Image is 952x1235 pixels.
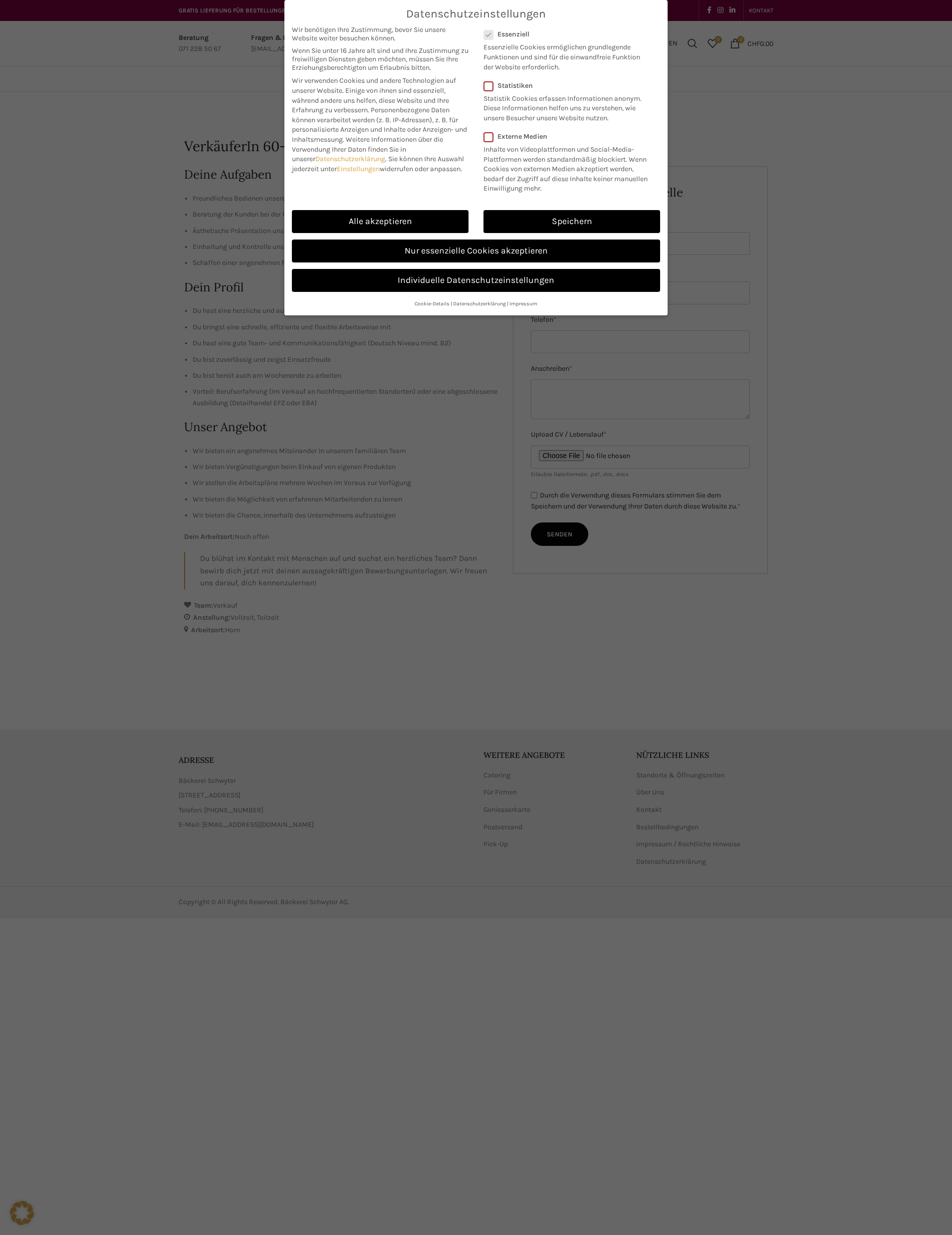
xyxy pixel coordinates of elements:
a: Impressum [509,300,537,307]
span: Personenbezogene Daten können verarbeitet werden (z. B. IP-Adressen), z. B. für personalisierte A... [292,106,467,144]
span: Datenschutzeinstellungen [406,7,546,20]
p: Inhalte von Videoplattformen und Social-Media-Plattformen werden standardmäßig blockiert. Wenn Co... [483,141,654,194]
span: Wir verwenden Cookies und andere Technologien auf unserer Website. Einige von ihnen sind essenzie... [292,76,456,114]
span: Wir benötigen Ihre Zustimmung, bevor Sie unsere Website weiter besuchen können. [292,25,469,42]
p: Statistik Cookies erfassen Informationen anonym. Diese Informationen helfen uns zu verstehen, wie... [483,90,647,123]
a: Alle akzeptieren [292,210,469,233]
span: Weitere Informationen über die Verwendung Ihrer Daten finden Sie in unserer . [292,135,443,163]
a: Nur essenzielle Cookies akzeptieren [292,240,660,262]
label: Statistiken [483,81,647,90]
a: Datenschutzerklärung [315,155,385,163]
p: Essenzielle Cookies ermöglichen grundlegende Funktionen und sind für die einwandfreie Funktion de... [483,38,647,72]
span: Sie können Ihre Auswahl jederzeit unter widerrufen oder anpassen. [292,155,464,173]
span: Wenn Sie unter 16 Jahre alt sind und Ihre Zustimmung zu freiwilligen Diensten geben möchten, müss... [292,46,469,72]
a: Cookie-Details [415,300,450,307]
label: Essenziell [483,30,647,38]
a: Individuelle Datenschutzeinstellungen [292,269,660,292]
a: Speichern [483,210,660,233]
a: Datenschutzerklärung [453,300,506,307]
label: Externe Medien [483,132,654,141]
a: Einstellungen [337,165,380,173]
